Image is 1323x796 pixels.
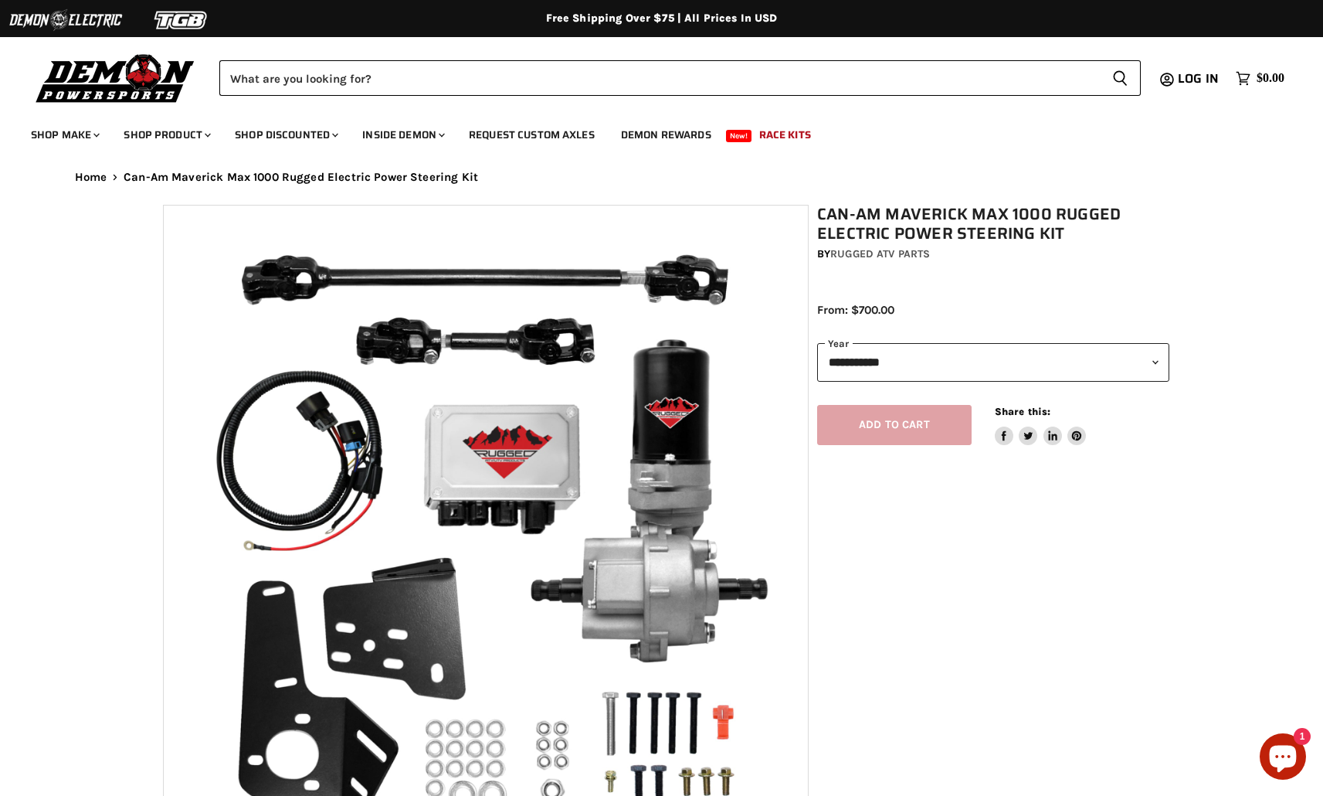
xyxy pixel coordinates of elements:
[817,343,1169,381] select: year
[995,406,1050,417] span: Share this:
[124,5,239,35] img: TGB Logo 2
[609,119,723,151] a: Demon Rewards
[19,119,109,151] a: Shop Make
[748,119,823,151] a: Race Kits
[457,119,606,151] a: Request Custom Axles
[726,130,752,142] span: New!
[1178,69,1219,88] span: Log in
[112,119,220,151] a: Shop Product
[817,205,1169,243] h1: Can-Am Maverick Max 1000 Rugged Electric Power Steering Kit
[351,119,454,151] a: Inside Demon
[1228,67,1292,90] a: $0.00
[31,50,200,105] img: Demon Powersports
[19,113,1281,151] ul: Main menu
[44,12,1280,26] div: Free Shipping Over $75 | All Prices In USD
[8,5,124,35] img: Demon Electric Logo 2
[830,247,930,260] a: Rugged ATV Parts
[223,119,348,151] a: Shop Discounted
[817,246,1169,263] div: by
[1255,733,1311,784] inbox-online-store-chat: Shopify online store chat
[44,171,1280,184] nav: Breadcrumbs
[75,171,107,184] a: Home
[1257,71,1284,86] span: $0.00
[219,60,1141,96] form: Product
[995,405,1087,446] aside: Share this:
[1100,60,1141,96] button: Search
[219,60,1100,96] input: Search
[817,303,894,317] span: From: $700.00
[1171,72,1228,86] a: Log in
[124,171,478,184] span: Can-Am Maverick Max 1000 Rugged Electric Power Steering Kit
